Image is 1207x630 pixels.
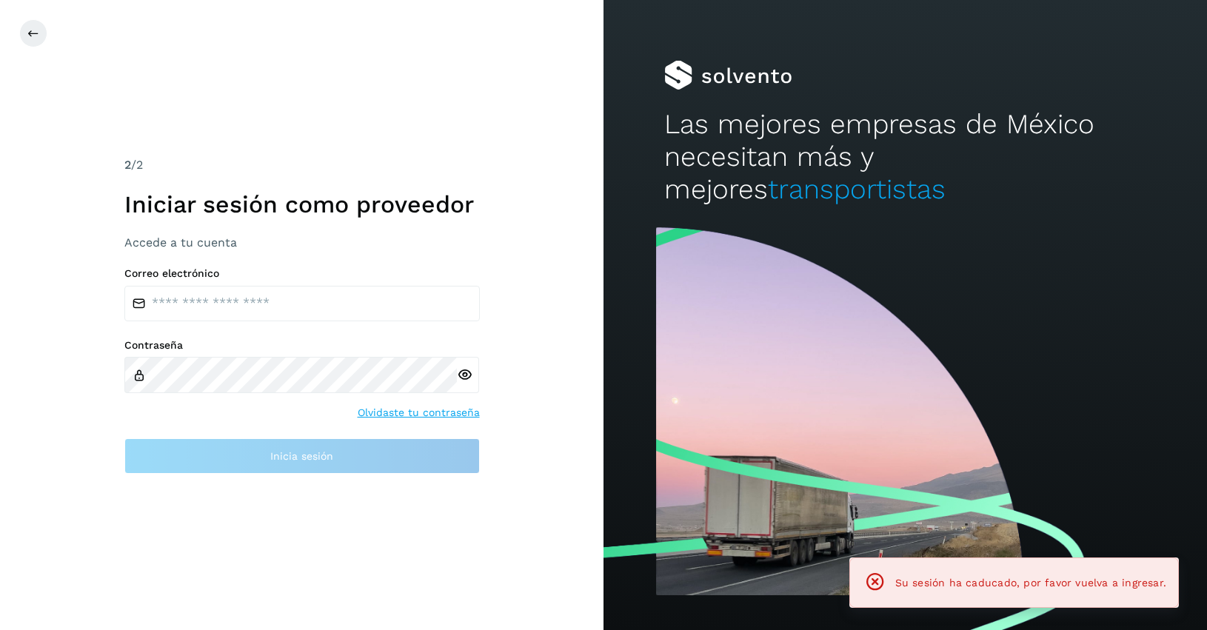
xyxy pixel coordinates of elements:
[124,158,131,172] span: 2
[124,339,480,352] label: Contraseña
[768,173,946,205] span: transportistas
[124,267,480,280] label: Correo electrónico
[895,577,1166,589] span: Su sesión ha caducado, por favor vuelva a ingresar.
[664,108,1147,207] h2: Las mejores empresas de México necesitan más y mejores
[358,405,480,420] a: Olvidaste tu contraseña
[124,190,480,218] h1: Iniciar sesión como proveedor
[124,235,480,249] h3: Accede a tu cuenta
[124,438,480,474] button: Inicia sesión
[270,451,333,461] span: Inicia sesión
[124,156,480,174] div: /2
